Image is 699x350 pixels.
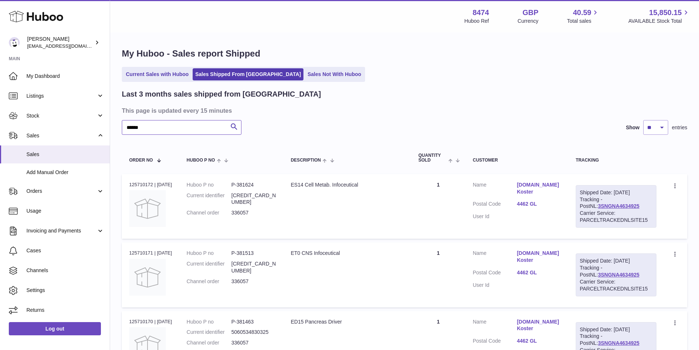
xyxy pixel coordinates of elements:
span: Channels [26,267,104,274]
a: 3SNGNA4634925 [598,272,640,278]
div: Shipped Date: [DATE] [580,257,652,264]
span: 15,850.15 [649,8,682,18]
div: Customer [473,158,561,163]
dd: 5060534830325 [232,329,276,336]
a: 40.59 Total sales [567,8,600,25]
span: Settings [26,287,104,294]
img: no-photo.jpg [129,259,166,296]
dt: Huboo P no [187,318,232,325]
a: Current Sales with Huboo [123,68,191,80]
div: Tracking [576,158,656,163]
span: Stock [26,112,97,119]
div: [PERSON_NAME] [27,36,93,50]
dt: Name [473,250,517,266]
dt: Name [473,181,517,197]
div: ED15 Pancreas Driver [291,318,404,325]
a: Sales Shipped From [GEOGRAPHIC_DATA] [193,68,303,80]
a: [DOMAIN_NAME] Koster [517,181,561,195]
a: 3SNGNA4634925 [598,203,640,209]
dd: [CREDIT_CARD_NUMBER] [232,192,276,206]
span: Description [291,158,321,163]
div: Huboo Ref [465,18,489,25]
span: AVAILABLE Stock Total [628,18,690,25]
dt: Postal Code [473,201,517,209]
span: Listings [26,93,97,100]
a: Sales Not With Huboo [305,68,364,80]
span: entries [672,124,687,131]
span: Huboo P no [187,158,215,163]
span: 40.59 [573,8,591,18]
div: ES14 Cell Metab. Infoceutical [291,181,404,188]
a: 3SNGNA4634925 [598,340,640,346]
dd: 336057 [232,278,276,285]
div: 125710171 | [DATE] [129,250,172,256]
dt: Channel order [187,339,232,346]
dd: P-381463 [232,318,276,325]
dt: Current identifier [187,329,232,336]
dd: P-381624 [232,181,276,188]
dt: Current identifier [187,192,232,206]
dt: User Id [473,282,517,289]
dd: [CREDIT_CARD_NUMBER] [232,260,276,274]
span: Total sales [567,18,600,25]
span: My Dashboard [26,73,104,80]
img: no-photo.jpg [129,190,166,227]
dt: Postal Code [473,338,517,346]
div: Shipped Date: [DATE] [580,189,652,196]
dt: Huboo P no [187,181,232,188]
td: 1 [411,174,465,239]
span: [EMAIL_ADDRESS][DOMAIN_NAME] [27,43,108,49]
span: Returns [26,307,104,314]
a: 4462 GL [517,201,561,208]
span: Orders [26,188,97,195]
dt: Huboo P no [187,250,232,257]
h2: Last 3 months sales shipped from [GEOGRAPHIC_DATA] [122,89,321,99]
div: Carrier Service: PARCELTRACKEDNLSITE15 [580,278,652,292]
span: Invoicing and Payments [26,227,97,234]
span: Add Manual Order [26,169,104,176]
a: 4462 GL [517,338,561,344]
div: Shipped Date: [DATE] [580,326,652,333]
strong: 8474 [473,8,489,18]
dt: Name [473,318,517,334]
span: Usage [26,208,104,214]
dt: Current identifier [187,260,232,274]
span: Quantity Sold [418,153,447,163]
span: Sales [26,132,97,139]
div: 125710170 | [DATE] [129,318,172,325]
img: orders@neshealth.com [9,37,20,48]
dd: P-381513 [232,250,276,257]
div: ET0 CNS Infoceutical [291,250,404,257]
dd: 336057 [232,339,276,346]
a: 15,850.15 AVAILABLE Stock Total [628,8,690,25]
strong: GBP [523,8,538,18]
a: [DOMAIN_NAME] Koster [517,318,561,332]
span: Sales [26,151,104,158]
h3: This page is updated every 15 minutes [122,107,685,115]
a: Log out [9,322,101,335]
dd: 336057 [232,209,276,216]
span: Order No [129,158,153,163]
div: Carrier Service: PARCELTRACKEDNLSITE15 [580,210,652,224]
div: Currency [518,18,539,25]
div: 125710172 | [DATE] [129,181,172,188]
td: 1 [411,242,465,307]
dt: Postal Code [473,269,517,278]
div: Tracking - PostNL: [576,185,656,228]
dt: User Id [473,213,517,220]
span: Cases [26,247,104,254]
dt: Channel order [187,278,232,285]
a: 4462 GL [517,269,561,276]
div: Tracking - PostNL: [576,253,656,296]
a: [DOMAIN_NAME] Koster [517,250,561,264]
dt: Channel order [187,209,232,216]
h1: My Huboo - Sales report Shipped [122,48,687,59]
label: Show [626,124,640,131]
